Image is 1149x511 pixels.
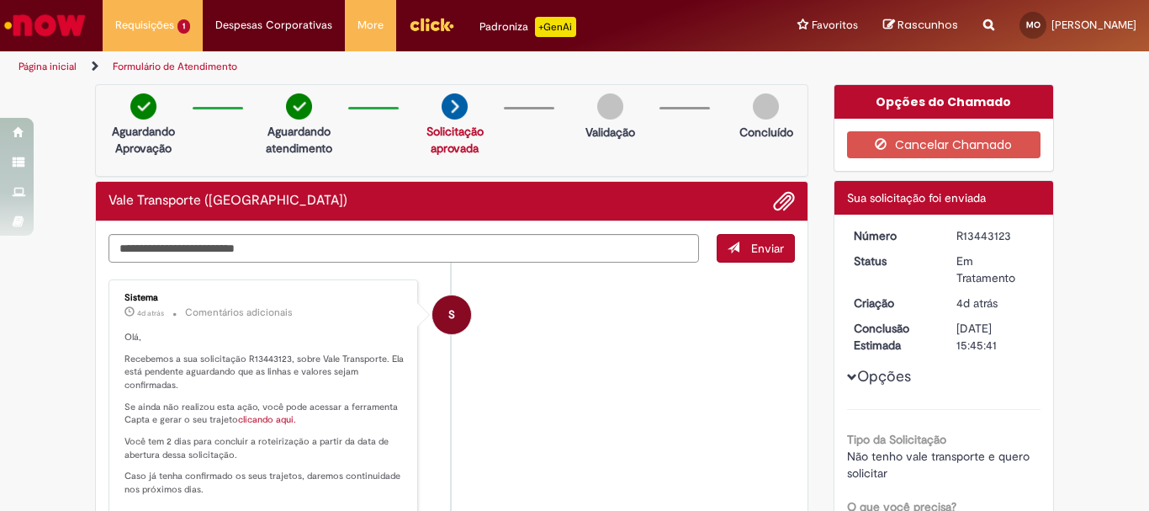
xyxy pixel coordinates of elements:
[124,401,405,427] p: Se ainda não realizou esta ação, você pode acessar a ferramenta Capta e gerar o seu trajeto
[751,241,784,256] span: Enviar
[956,253,1035,286] div: Em Tratamento
[130,93,156,120] img: check-circle-green.png
[834,85,1054,119] div: Opções do Chamado
[215,17,332,34] span: Despesas Corporativas
[103,123,184,157] p: Aguardando Aprovação
[956,227,1035,244] div: R13443123
[841,295,945,311] dt: Criação
[479,17,576,37] div: Padroniza
[238,413,296,426] a: clicando aqui.
[597,93,623,120] img: img-circle-grey.png
[1051,18,1136,32] span: [PERSON_NAME]
[717,234,795,263] button: Enviar
[137,308,164,318] time: 25/08/2025 09:45:41
[847,131,1041,158] button: Cancelar Chamado
[13,51,754,83] ul: Trilhas de página
[585,124,635,141] p: Validação
[124,470,405,496] p: Caso já tenha confirmado os seus trajetos, daremos continuidade nos próximos dias.
[847,449,1033,481] span: Não tenho vale transporte e quero solicitar
[841,320,945,354] dt: Conclusão Estimada
[841,253,945,269] dt: Status
[956,320,1035,354] div: [DATE] 15:45:41
[124,435,405,461] p: Você tem 2 dias para concluir a roteirização a partir da data de abertura dessa solicitação.
[258,123,340,157] p: Aguardando atendimento
[137,308,164,318] span: 4d atrás
[847,190,986,205] span: Sua solicitação foi enviada
[113,60,237,73] a: Formulário de Atendimento
[897,17,958,33] span: Rascunhos
[847,432,946,447] b: Tipo da Solicitação
[124,353,405,392] p: Recebemos a sua solicitação R13443123, sobre Vale Transporte. Ela está pendente aguardando que as...
[357,17,384,34] span: More
[109,234,699,263] textarea: Digite sua mensagem aqui...
[753,93,779,120] img: img-circle-grey.png
[1026,19,1040,30] span: MO
[286,93,312,120] img: check-circle-green.png
[177,19,190,34] span: 1
[956,295,998,311] span: 4d atrás
[773,190,795,212] button: Adicionar anexos
[442,93,468,120] img: arrow-next.png
[841,227,945,244] dt: Número
[956,295,998,311] time: 25/08/2025 09:45:38
[426,124,484,156] a: Solicitação aprovada
[883,18,958,34] a: Rascunhos
[124,331,405,344] p: Olá,
[812,17,858,34] span: Favoritos
[109,194,347,209] h2: Vale Transporte (VT) Histórico de tíquete
[19,60,77,73] a: Página inicial
[535,17,576,37] p: +GenAi
[2,8,88,42] img: ServiceNow
[185,306,293,320] small: Comentários adicionais
[432,295,471,334] div: System
[448,295,455,335] span: S
[739,124,793,141] p: Concluído
[124,293,405,303] div: Sistema
[409,12,454,37] img: click_logo_yellow_360x200.png
[956,295,1035,311] div: 25/08/2025 09:45:38
[115,17,174,34] span: Requisições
